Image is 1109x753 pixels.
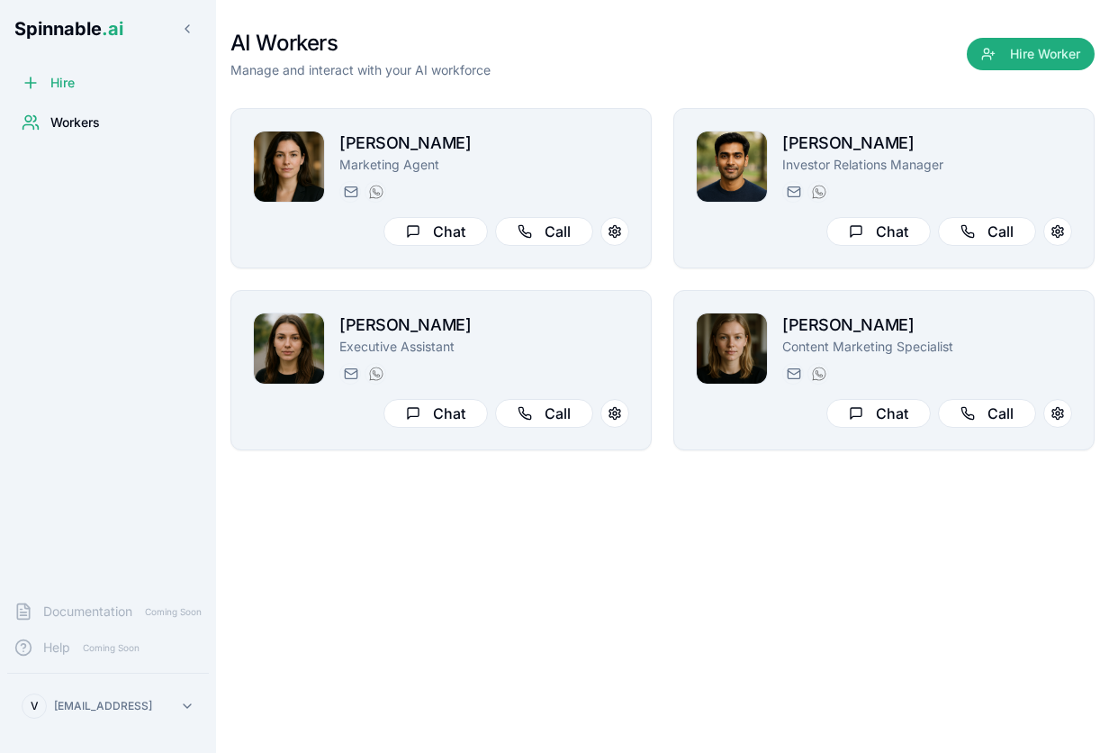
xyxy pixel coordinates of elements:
button: WhatsApp [807,363,829,385]
h1: AI Workers [230,29,491,58]
span: V [31,699,39,713]
span: Documentation [43,603,132,621]
p: Executive Assistant [339,338,629,356]
p: Content Marketing Specialist [782,338,1072,356]
h2: [PERSON_NAME] [339,131,629,156]
img: Kai Dvorak [697,132,767,202]
p: Investor Relations Manager [782,156,1072,174]
a: Hire Worker [967,47,1095,65]
button: Call [938,217,1036,246]
h2: [PERSON_NAME] [782,313,1072,338]
button: WhatsApp [365,181,386,203]
button: Send email to sofia@getspinnable.ai [782,363,804,385]
button: Hire Worker [967,38,1095,70]
button: Chat [826,399,931,428]
span: Coming Soon [140,603,207,621]
button: WhatsApp [807,181,829,203]
button: Call [495,399,593,428]
span: .ai [102,18,123,40]
span: Hire [50,74,75,92]
p: [EMAIL_ADDRESS] [54,699,152,713]
button: Send email to kai.dvorak@getspinnable.ai [782,181,804,203]
button: Call [495,217,593,246]
p: Manage and interact with your AI workforce [230,61,491,79]
button: Chat [383,217,488,246]
span: Workers [50,113,100,132]
button: Chat [383,399,488,428]
h2: [PERSON_NAME] [782,131,1072,156]
p: Marketing Agent [339,156,629,174]
h2: [PERSON_NAME] [339,313,629,338]
span: Spinnable [14,18,123,40]
span: Coming Soon [77,640,145,657]
button: V[EMAIL_ADDRESS] [14,688,202,724]
button: Send email to dana.allen@getspinnable.ai [339,363,361,385]
span: Help [43,639,70,657]
img: WhatsApp [812,367,826,381]
img: Sofia Guðmundsson [697,313,767,384]
img: WhatsApp [369,185,383,199]
img: WhatsApp [812,185,826,199]
button: WhatsApp [365,363,386,385]
button: Send email to zoe@getspinnable.ai [339,181,361,203]
button: Call [938,399,1036,428]
img: WhatsApp [369,367,383,381]
button: Chat [826,217,931,246]
img: Zoe Brown [254,132,324,202]
img: Dana Allen [254,313,324,384]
